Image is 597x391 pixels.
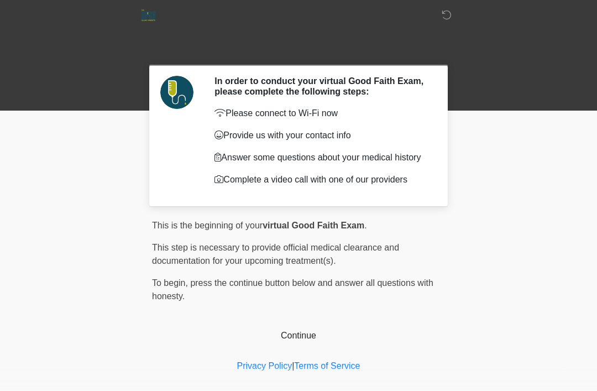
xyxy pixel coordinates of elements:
[292,361,294,371] a: |
[141,8,155,22] img: The DRIPBaR - Alamo Heights Logo
[294,361,360,371] a: Terms of Service
[214,76,428,97] h2: In order to conduct your virtual Good Faith Exam, please complete the following steps:
[214,173,428,186] p: Complete a video call with one of our providers
[152,243,399,265] span: This step is necessary to provide official medical clearance and documentation for your upcoming ...
[364,221,366,230] span: .
[214,151,428,164] p: Answer some questions about your medical history
[152,221,263,230] span: This is the beginning of your
[152,325,445,346] button: Continue
[152,278,433,301] span: press the continue button below and answer all questions with honesty.
[237,361,292,371] a: Privacy Policy
[263,221,364,230] strong: virtual Good Faith Exam
[152,278,190,288] span: To begin,
[214,107,428,120] p: Please connect to Wi-Fi now
[214,129,428,142] p: Provide us with your contact info
[160,76,193,109] img: Agent Avatar
[144,40,453,60] h1: ‎ ‎ ‎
